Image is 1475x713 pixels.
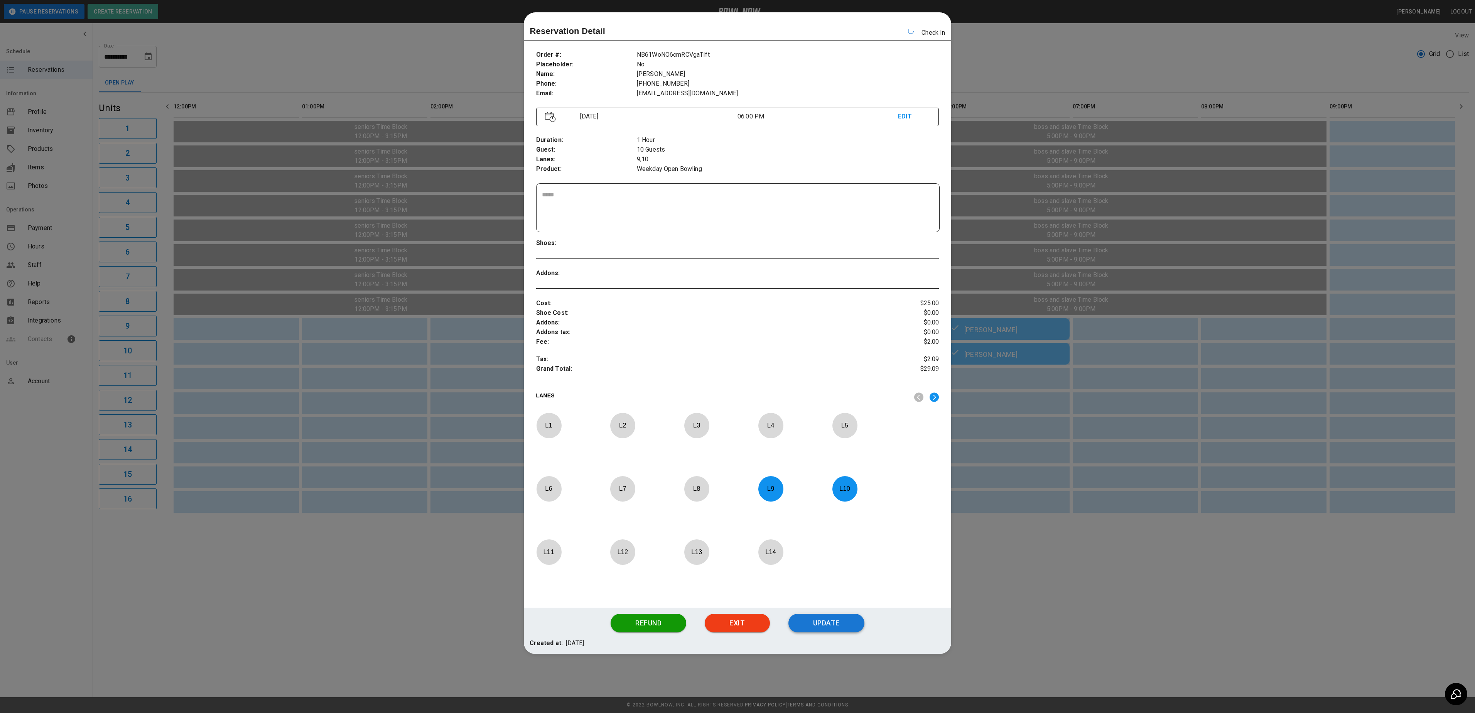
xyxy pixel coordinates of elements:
[536,355,872,364] p: Tax :
[536,238,637,248] p: Shoes :
[545,112,556,122] img: Vector
[872,337,939,347] p: $2.00
[536,269,637,278] p: Addons :
[758,543,783,561] p: L 14
[684,416,709,434] p: L 3
[536,364,872,376] p: Grand Total :
[637,145,939,155] p: 10 Guests
[536,299,872,308] p: Cost :
[788,614,864,632] button: Update
[536,328,872,337] p: Addons tax :
[921,28,945,37] p: Check In
[872,328,939,337] p: $0.00
[536,89,637,98] p: Email :
[611,614,686,632] button: Refund
[872,299,939,308] p: $25.00
[737,112,898,121] p: 06:00 PM
[610,480,635,498] p: L 7
[637,79,939,89] p: [PHONE_NUMBER]
[530,25,606,37] p: Reservation Detail
[637,50,939,60] p: NB61WoNO6cmRCVgaTIft
[536,392,908,402] p: LANES
[536,145,637,155] p: Guest :
[637,60,939,69] p: No
[530,639,563,648] p: Created at:
[637,135,939,145] p: 1 Hour
[577,112,737,121] p: [DATE]
[536,480,562,498] p: L 6
[872,308,939,318] p: $0.00
[930,392,939,402] img: right.svg
[536,155,637,164] p: Lanes :
[536,60,637,69] p: Placeholder :
[536,135,637,145] p: Duration :
[637,155,939,164] p: 9,10
[832,480,857,498] p: L 10
[536,69,637,79] p: Name :
[610,416,635,434] p: L 2
[684,480,709,498] p: L 8
[536,308,872,318] p: Shoe Cost :
[536,543,562,561] p: L 11
[637,89,939,98] p: [EMAIL_ADDRESS][DOMAIN_NAME]
[637,164,939,174] p: Weekday Open Bowling
[914,392,923,402] img: nav_left.svg
[536,337,872,347] p: Fee :
[566,639,584,648] p: [DATE]
[536,79,637,89] p: Phone :
[536,50,637,60] p: Order # :
[705,614,770,632] button: Exit
[898,112,930,122] p: EDIT
[637,69,939,79] p: [PERSON_NAME]
[536,416,562,434] p: L 1
[536,318,872,328] p: Addons :
[872,364,939,376] p: $29.09
[832,416,857,434] p: L 5
[758,480,783,498] p: L 9
[684,543,709,561] p: L 13
[872,355,939,364] p: $2.09
[758,416,783,434] p: L 4
[872,318,939,328] p: $0.00
[536,164,637,174] p: Product :
[610,543,635,561] p: L 12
